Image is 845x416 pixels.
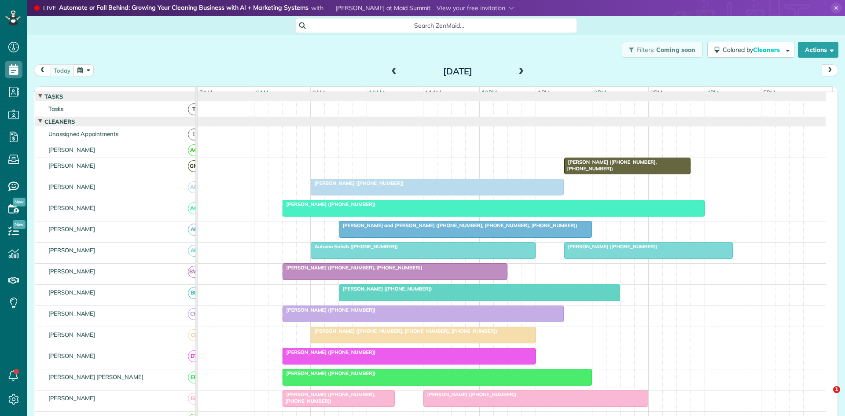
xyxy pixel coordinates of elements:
span: [PERSON_NAME] ([PHONE_NUMBER], [PHONE_NUMBER]) [282,265,423,271]
span: 9am [311,89,327,96]
span: EG [188,393,200,405]
span: BW [188,266,200,278]
span: [PERSON_NAME] [47,352,97,359]
span: [PERSON_NAME] [47,310,97,317]
span: Colored by [723,46,783,54]
span: [PERSON_NAME] ([PHONE_NUMBER]) [282,201,376,207]
span: 4pm [705,89,720,96]
span: [PERSON_NAME] ([PHONE_NUMBER], [PHONE_NUMBER], [PHONE_NUMBER]) [310,328,498,334]
span: [PERSON_NAME] [47,225,97,232]
span: [PERSON_NAME] ([PHONE_NUMBER]) [310,180,404,186]
span: [PERSON_NAME] [47,162,97,169]
span: New [13,220,26,229]
button: today [50,64,74,76]
span: CH [188,308,200,320]
span: DT [188,350,200,362]
iframe: Intercom live chat [815,386,836,407]
span: Autumn Saheb ([PHONE_NUMBER]) [310,243,399,250]
span: GM [188,160,200,172]
span: [PERSON_NAME] ([PHONE_NUMBER], [PHONE_NUMBER]) [282,391,375,404]
span: [PERSON_NAME] ([PHONE_NUMBER]) [423,391,517,398]
span: with [311,4,323,12]
span: 10am [367,89,387,96]
span: CL [188,329,200,341]
span: [PERSON_NAME] and [PERSON_NAME] ([PHONE_NUMBER], [PHONE_NUMBER], [PHONE_NUMBER]) [338,222,578,228]
span: 12pm [480,89,499,96]
img: dan-young.jpg [325,4,332,11]
span: [PERSON_NAME] [47,331,97,338]
button: next [822,64,838,76]
span: AC [188,202,200,214]
span: AF [188,245,200,257]
button: Colored byCleaners [707,42,794,58]
span: Tasks [47,105,65,112]
span: [PERSON_NAME] [47,146,97,153]
span: AC [188,144,200,156]
span: Cleaners [43,118,77,125]
span: 7am [198,89,214,96]
button: Actions [798,42,838,58]
span: [PERSON_NAME] ([PHONE_NUMBER]) [282,307,376,313]
h2: [DATE] [403,66,513,76]
span: 8am [254,89,271,96]
span: [PERSON_NAME] ([PHONE_NUMBER]) [564,243,658,250]
span: BC [188,287,200,299]
span: [PERSON_NAME] at Maid Summit [335,4,430,12]
span: ! [188,129,200,140]
span: Unassigned Appointments [47,130,120,137]
span: 5pm [761,89,777,96]
button: prev [34,64,51,76]
span: 3pm [649,89,664,96]
span: [PERSON_NAME] ([PHONE_NUMBER]) [338,286,433,292]
span: Cleaners [753,46,781,54]
span: AB [188,181,200,193]
span: T [188,103,200,115]
span: [PERSON_NAME] ([PHONE_NUMBER]) [282,370,376,376]
strong: Automate or Fall Behind: Growing Your Cleaning Business with AI + Marketing Systems [59,4,309,13]
span: [PERSON_NAME] ([PHONE_NUMBER]) [282,349,376,355]
span: AF [188,224,200,236]
span: 11am [423,89,443,96]
span: [PERSON_NAME] [47,289,97,296]
span: 1 [833,386,840,393]
span: [PERSON_NAME] [47,394,97,401]
span: EP [188,372,200,383]
span: [PERSON_NAME] [47,247,97,254]
span: [PERSON_NAME] [47,204,97,211]
span: 1pm [536,89,551,96]
span: New [13,198,26,206]
span: Tasks [43,93,65,100]
span: [PERSON_NAME] [47,183,97,190]
span: [PERSON_NAME] [47,268,97,275]
span: [PERSON_NAME] [PERSON_NAME] [47,373,145,380]
span: 2pm [592,89,608,96]
span: Filters: [636,46,655,54]
span: Coming soon [656,46,696,54]
span: [PERSON_NAME] ([PHONE_NUMBER], [PHONE_NUMBER]) [564,159,657,171]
